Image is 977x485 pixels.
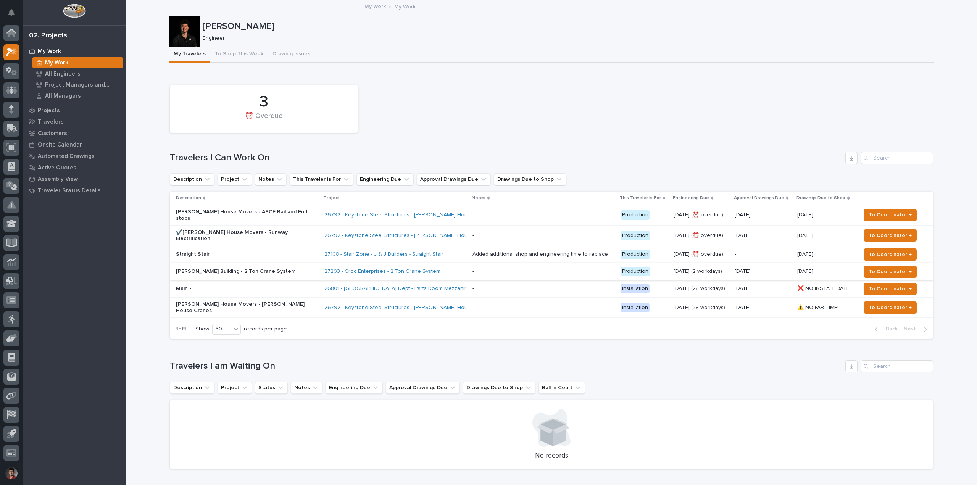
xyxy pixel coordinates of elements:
button: Engineering Due [326,382,383,394]
span: To Coordinator → [869,303,912,312]
p: Approval Drawings Due [734,194,784,202]
button: Notifications [3,5,19,21]
div: - [472,305,474,311]
p: [DATE] [735,305,792,311]
p: records per page [244,326,287,332]
p: Straight Stair [176,251,310,258]
button: users-avatar [3,465,19,481]
p: Drawings Due to Shop [796,194,845,202]
a: All Managers [29,90,126,101]
button: Description [170,382,214,394]
p: My Work [394,2,416,10]
p: [DATE] (38 workdays) [674,305,729,311]
p: Assembly View [38,176,78,183]
div: - [472,268,474,275]
div: 02. Projects [29,32,67,40]
p: Show [195,326,209,332]
div: 3 [183,92,345,111]
tr: [PERSON_NAME] Building - 2 Ton Crane System27203 - Croc Enterprises - 2 Ton Crane System - Produc... [170,263,933,280]
tr: Straight Stair27108 - Stair Zone - J & J Builders - Straight Stair Added additional shop and engi... [170,246,933,263]
button: Project [218,382,252,394]
tr: Main -26801 - [GEOGRAPHIC_DATA] Dept - Parts Room Mezzanine and Stairs with Gate - Installation[D... [170,280,933,297]
button: To Coordinator → [864,266,917,278]
tr: ✔️[PERSON_NAME] House Movers - Runway Electrification26792 - Keystone Steel Structures - [PERSON_... [170,225,933,246]
p: [DATE] [797,231,815,239]
div: Installation [621,284,650,293]
a: Automated Drawings [23,150,126,162]
span: Back [881,325,898,332]
p: [DATE] [797,210,815,218]
div: Notifications [10,9,19,21]
p: [DATE] [797,267,815,275]
a: Assembly View [23,173,126,185]
button: Project [218,173,252,185]
p: [DATE] [735,285,792,292]
button: Notes [291,382,322,394]
a: All Engineers [29,68,126,79]
a: Projects [23,105,126,116]
input: Search [861,360,933,372]
p: [PERSON_NAME] House Movers - ASCE Rail and End stops [176,209,310,222]
button: Description [170,173,214,185]
p: [DATE] [797,250,815,258]
a: Travelers [23,116,126,127]
p: My Work [45,60,68,66]
button: Engineering Due [356,173,414,185]
p: My Work [38,48,61,55]
p: ⚠️ NO FAB TIME! [797,303,840,311]
div: - [472,212,474,218]
button: Next [901,325,933,332]
p: [DATE] [735,268,792,275]
div: Installation [621,303,650,313]
a: Customers [23,127,126,139]
p: 1 of 1 [170,320,192,338]
tr: [PERSON_NAME] House Movers - [PERSON_NAME] House Cranes26792 - Keystone Steel Structures - [PERSO... [170,297,933,318]
a: 27203 - Croc Enterprises - 2 Ton Crane System [324,268,440,275]
p: Engineer [203,35,928,42]
p: All Engineers [45,71,81,77]
span: To Coordinator → [869,231,912,240]
p: No records [179,452,924,460]
p: [DATE] (⏰ overdue) [674,232,729,239]
p: Active Quotes [38,164,76,171]
p: [DATE] [735,232,792,239]
span: Next [904,325,921,332]
p: Projects [38,107,60,114]
p: Automated Drawings [38,153,95,160]
p: [DATE] (28 workdays) [674,285,729,292]
button: To Coordinator → [864,301,917,314]
a: 26792 - Keystone Steel Structures - [PERSON_NAME] House [324,212,474,218]
a: 27108 - Stair Zone - J & J Builders - Straight Stair [324,251,443,258]
p: Traveler Status Details [38,187,101,194]
button: Ball in Court [538,382,585,394]
p: Onsite Calendar [38,142,82,148]
p: Customers [38,130,67,137]
span: To Coordinator → [869,210,912,219]
p: Project Managers and Engineers [45,82,120,89]
h1: Travelers I am Waiting On [170,361,842,372]
span: To Coordinator → [869,284,912,293]
img: Workspace Logo [63,4,85,18]
input: Search [861,152,933,164]
div: 30 [213,325,231,333]
a: My Work [23,45,126,57]
a: 26792 - Keystone Steel Structures - [PERSON_NAME] House [324,232,474,239]
button: Approval Drawings Due [386,382,460,394]
button: My Travelers [169,47,210,63]
button: To Coordinator → [864,229,917,242]
button: Status [255,382,288,394]
a: 26801 - [GEOGRAPHIC_DATA] Dept - Parts Room Mezzanine and Stairs with Gate [324,285,521,292]
p: Engineering Due [673,194,709,202]
p: Description [176,194,201,202]
p: [PERSON_NAME] [203,21,931,32]
span: To Coordinator → [869,250,912,259]
a: My Work [364,2,386,10]
a: Project Managers and Engineers [29,79,126,90]
p: - [735,251,792,258]
button: To Coordinator → [864,209,917,221]
div: ⏰ Overdue [183,112,345,128]
div: Production [621,231,650,240]
p: [DATE] [735,212,792,218]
